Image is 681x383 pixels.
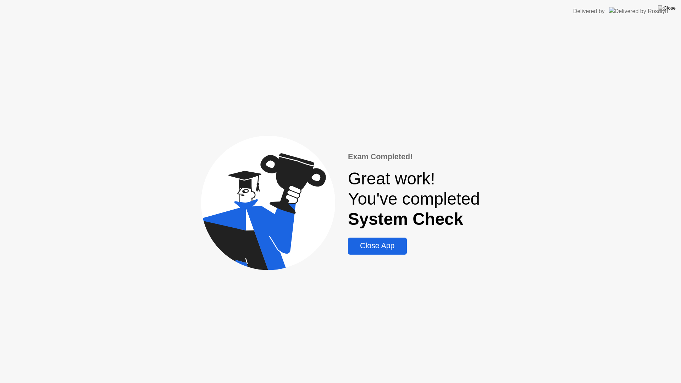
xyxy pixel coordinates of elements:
[348,151,480,162] div: Exam Completed!
[348,210,463,228] b: System Check
[573,7,605,16] div: Delivered by
[348,168,480,229] div: Great work! You've completed
[609,7,668,15] img: Delivered by Rosalyn
[350,242,404,250] div: Close App
[658,5,676,11] img: Close
[348,238,406,255] button: Close App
